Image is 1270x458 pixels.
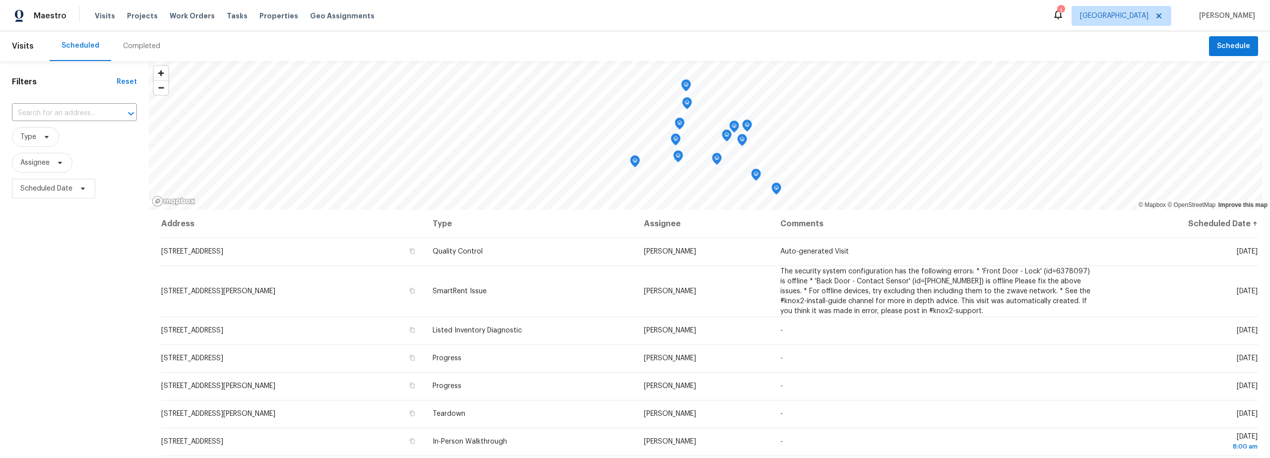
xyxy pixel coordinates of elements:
span: SmartRent Issue [433,288,487,295]
span: [DATE] [1237,288,1258,295]
div: 1 [1057,6,1064,16]
span: Teardown [433,410,465,417]
button: Copy Address [408,437,417,446]
span: Tasks [227,12,248,19]
div: Map marker [722,130,732,145]
span: Progress [433,355,461,362]
th: Type [425,210,636,238]
span: Visits [12,35,34,57]
a: OpenStreetMap [1167,201,1215,208]
span: [STREET_ADDRESS][PERSON_NAME] [161,288,275,295]
span: [STREET_ADDRESS] [161,327,223,334]
span: - [780,438,783,445]
span: Visits [95,11,115,21]
span: Scheduled Date [20,184,72,194]
a: Mapbox [1139,201,1166,208]
div: Reset [117,77,137,87]
span: Progress [433,383,461,390]
button: Copy Address [408,409,417,418]
span: Zoom out [154,81,168,95]
span: Auto-generated Visit [780,248,849,255]
th: Comments [772,210,1102,238]
div: Completed [123,41,160,51]
span: Properties [259,11,298,21]
span: [PERSON_NAME] [644,410,696,417]
span: - [780,327,783,334]
span: [PERSON_NAME] [644,288,696,295]
span: [DATE] [1237,327,1258,334]
span: Schedule [1217,40,1250,53]
th: Scheduled Date ↑ [1102,210,1258,238]
span: [PERSON_NAME] [644,355,696,362]
div: Map marker [673,150,683,166]
span: [DATE] [1237,355,1258,362]
div: Map marker [771,183,781,198]
span: - [780,383,783,390]
span: Listed Inventory Diagnostic [433,327,522,334]
span: [STREET_ADDRESS] [161,355,223,362]
button: Copy Address [408,286,417,295]
button: Copy Address [408,326,417,334]
span: In-Person Walkthrough [433,438,507,445]
div: Map marker [729,121,739,136]
span: [DATE] [1110,433,1258,452]
span: [PERSON_NAME] [644,438,696,445]
span: Projects [127,11,158,21]
span: Maestro [34,11,66,21]
span: [GEOGRAPHIC_DATA] [1080,11,1148,21]
span: [DATE] [1237,383,1258,390]
span: Assignee [20,158,50,168]
button: Schedule [1209,36,1258,57]
a: Mapbox homepage [152,196,195,207]
div: Map marker [737,134,747,149]
th: Assignee [636,210,772,238]
div: Map marker [681,79,691,95]
span: [STREET_ADDRESS] [161,438,223,445]
div: Scheduled [62,41,99,51]
span: Type [20,132,36,142]
span: [DATE] [1237,248,1258,255]
button: Open [124,107,138,121]
div: Map marker [751,169,761,184]
h1: Filters [12,77,117,87]
span: [PERSON_NAME] [644,383,696,390]
span: [PERSON_NAME] [644,248,696,255]
span: The security system configuration has the following errors: * 'Front Door - Lock' (id=6378097) is... [780,268,1090,315]
span: Geo Assignments [310,11,375,21]
span: Work Orders [170,11,215,21]
div: Map marker [671,133,681,149]
div: 8:00 am [1110,442,1258,452]
div: Map marker [742,120,752,135]
a: Improve this map [1218,201,1268,208]
canvas: Map [149,61,1263,210]
div: Map marker [675,118,685,133]
div: Map marker [630,155,640,171]
div: Map marker [682,97,692,113]
button: Zoom out [154,80,168,95]
th: Address [161,210,425,238]
button: Copy Address [408,381,417,390]
button: Zoom in [154,66,168,80]
span: Quality Control [433,248,483,255]
span: [PERSON_NAME] [1195,11,1255,21]
button: Copy Address [408,247,417,256]
input: Search for an address... [12,106,109,121]
span: [STREET_ADDRESS][PERSON_NAME] [161,410,275,417]
span: [STREET_ADDRESS][PERSON_NAME] [161,383,275,390]
div: Map marker [712,153,722,168]
span: [PERSON_NAME] [644,327,696,334]
span: [STREET_ADDRESS] [161,248,223,255]
span: - [780,410,783,417]
span: [DATE] [1237,410,1258,417]
span: - [780,355,783,362]
button: Copy Address [408,353,417,362]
